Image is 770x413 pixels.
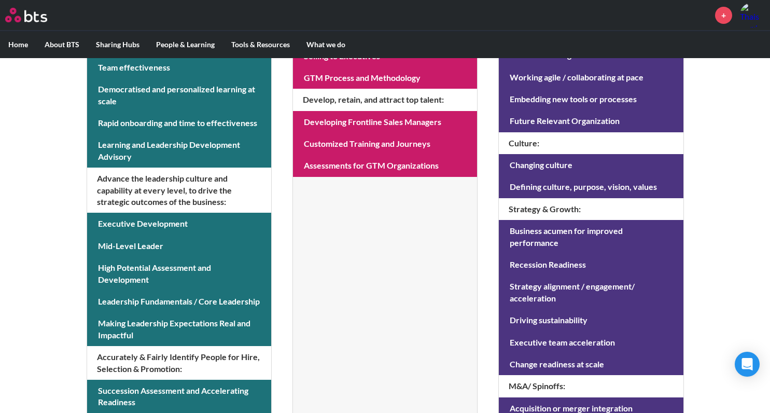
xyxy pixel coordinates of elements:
[740,3,765,27] a: Profile
[5,8,47,22] img: BTS Logo
[148,31,223,58] label: People & Learning
[499,132,683,154] h4: Culture :
[715,7,732,24] a: +
[36,31,88,58] label: About BTS
[293,89,477,111] h4: Develop, retain, and attract top talent :
[87,346,271,380] h4: Accurately & Fairly Identify People for Hire, Selection & Promotion :
[499,375,683,397] h4: M&A/ Spinoffs :
[499,198,683,220] h4: Strategy & Growth :
[5,8,66,22] a: Go home
[735,352,760,377] div: Open Intercom Messenger
[223,31,298,58] label: Tools & Resources
[298,31,354,58] label: What we do
[87,168,271,213] h4: Advance the leadership culture and capability at every level, to drive the strategic outcomes of ...
[740,3,765,27] img: Thais Cardoso
[88,31,148,58] label: Sharing Hubs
